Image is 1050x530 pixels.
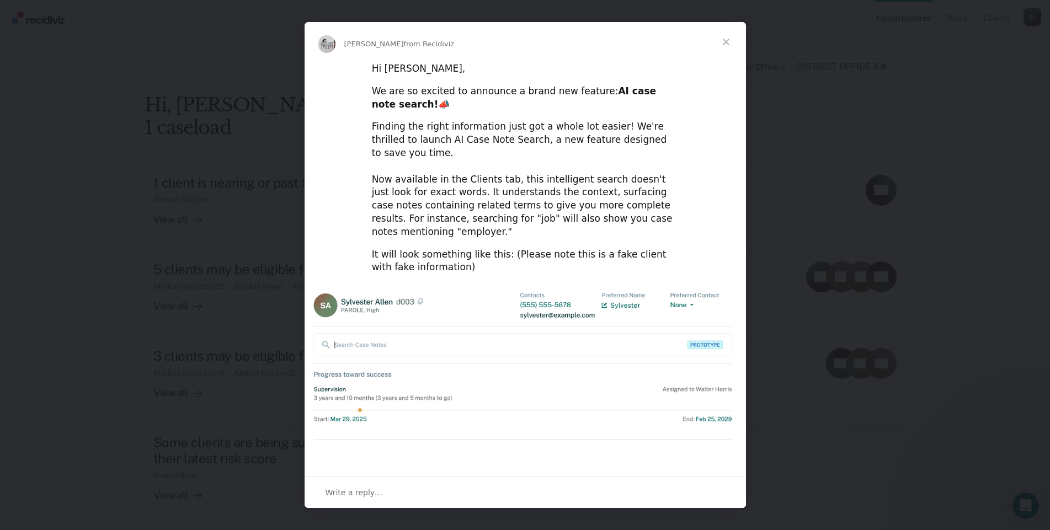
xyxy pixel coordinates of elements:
div: It will look something like this: (Please note this is a fake client with fake information) [372,248,679,275]
div: Open conversation and reply [305,477,746,508]
div: Please use the chat or write to with any questions! [372,468,679,494]
div: Hi [PERSON_NAME], [372,62,679,76]
img: Profile image for Kim [318,35,335,53]
div: We are so excited to announce a brand new feature: 📣 [372,85,679,111]
span: Write a reply… [326,485,383,500]
span: from Recidiviz [404,40,455,48]
div: Finding the right information just got a whole lot easier! We're thrilled to launch AI Case Note ... [372,120,679,238]
b: AI case note search! [372,85,656,110]
span: Close [706,22,746,62]
span: [PERSON_NAME] [344,40,404,48]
